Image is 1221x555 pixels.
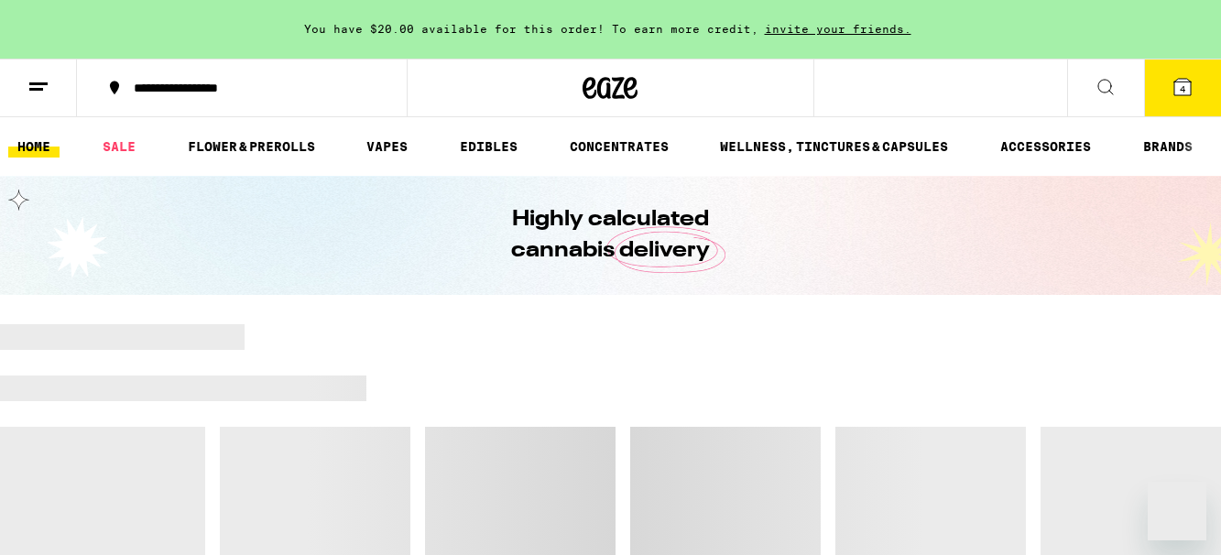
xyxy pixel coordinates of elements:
button: 4 [1144,60,1221,116]
a: BRANDS [1134,136,1202,158]
a: CONCENTRATES [561,136,678,158]
a: EDIBLES [451,136,527,158]
a: FLOWER & PREROLLS [179,136,324,158]
a: VAPES [357,136,417,158]
a: WELLNESS, TINCTURES & CAPSULES [711,136,957,158]
a: SALE [93,136,145,158]
a: HOME [8,136,60,158]
span: invite your friends. [758,23,918,35]
span: 4 [1180,83,1185,94]
span: You have $20.00 available for this order! To earn more credit, [304,23,758,35]
iframe: Button to launch messaging window [1148,482,1206,540]
h1: Highly calculated cannabis delivery [460,204,762,267]
a: ACCESSORIES [991,136,1100,158]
